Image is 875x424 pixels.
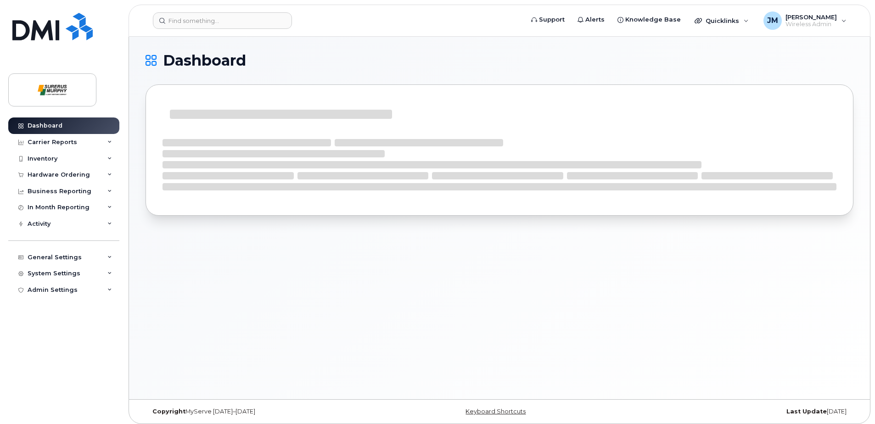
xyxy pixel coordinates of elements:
div: [DATE] [617,408,853,415]
strong: Last Update [786,408,827,415]
div: MyServe [DATE]–[DATE] [146,408,381,415]
a: Keyboard Shortcuts [466,408,526,415]
strong: Copyright [152,408,185,415]
span: Dashboard [163,54,246,67]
